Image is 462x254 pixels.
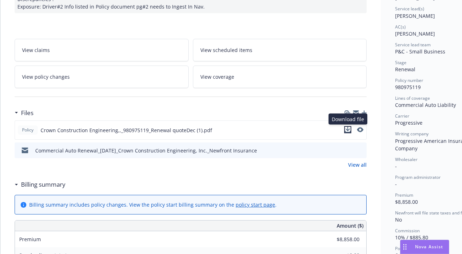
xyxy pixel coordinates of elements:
[357,147,364,154] button: preview file
[346,147,352,154] button: download file
[357,126,363,134] button: preview file
[395,77,423,83] span: Policy number
[22,73,70,81] span: View policy changes
[395,95,430,101] span: Lines of coverage
[395,245,417,252] span: Policy term
[395,198,418,205] span: $8,858.00
[395,113,409,119] span: Carrier
[400,240,449,254] button: Nova Assist
[337,222,363,229] span: Amount ($)
[395,12,435,19] span: [PERSON_NAME]
[395,234,428,241] span: 10% / $885.80
[395,192,413,198] span: Premium
[193,66,367,88] a: View coverage
[348,161,367,169] a: View all
[395,163,397,170] span: -
[21,180,65,189] h3: Billing summary
[395,228,420,234] span: Commission
[395,156,418,162] span: Wholesaler
[29,201,277,208] div: Billing summary includes policy changes. View the policy start billing summary on the .
[15,108,33,118] div: Files
[395,102,456,108] span: Commercial Auto Liability
[395,6,424,12] span: Service lead(s)
[22,46,50,54] span: View claims
[395,24,406,30] span: AC(s)
[200,73,234,81] span: View coverage
[395,30,435,37] span: [PERSON_NAME]
[15,180,65,189] div: Billing summary
[200,46,252,54] span: View scheduled items
[395,66,415,73] span: Renewal
[395,181,397,187] span: -
[395,59,406,66] span: Stage
[35,147,257,154] div: Commercial Auto Renewal_[DATE]_Crown Construction Engineering, Inc._Newfront Insurance
[15,66,189,88] a: View policy changes
[21,108,33,118] h3: Files
[395,131,429,137] span: Writing company
[395,216,402,223] span: No
[236,201,275,208] a: policy start page
[395,48,445,55] span: P&C - Small Business
[395,174,441,180] span: Program administrator
[415,244,443,250] span: Nova Assist
[19,236,41,243] span: Premium
[395,84,421,90] span: 980975119
[344,126,351,133] button: download file
[395,42,431,48] span: Service lead team
[329,114,367,125] div: Download file
[395,119,422,126] span: Progressive
[41,126,212,134] span: Crown Construction Engineering,,_980975119_Renewal quoteDec (1).pdf
[317,234,364,245] input: 0.00
[15,39,189,61] a: View claims
[344,126,351,134] button: download file
[193,39,367,61] a: View scheduled items
[357,127,363,132] button: preview file
[21,127,35,133] span: Policy
[400,240,409,254] div: Drag to move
